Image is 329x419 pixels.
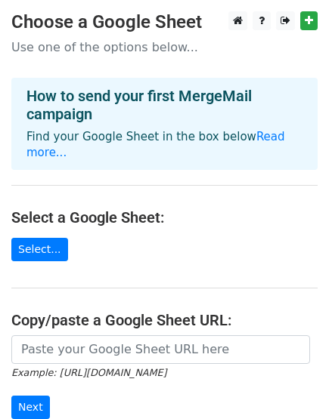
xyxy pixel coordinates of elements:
[11,367,166,378] small: Example: [URL][DOMAIN_NAME]
[11,11,318,33] h3: Choose a Google Sheet
[26,87,303,123] h4: How to send your first MergeMail campaign
[26,129,303,161] p: Find your Google Sheet in the box below
[11,208,318,226] h4: Select a Google Sheet:
[11,396,50,419] input: Next
[11,39,318,55] p: Use one of the options below...
[11,311,318,329] h4: Copy/paste a Google Sheet URL:
[11,335,310,364] input: Paste your Google Sheet URL here
[11,238,68,261] a: Select...
[26,130,285,159] a: Read more...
